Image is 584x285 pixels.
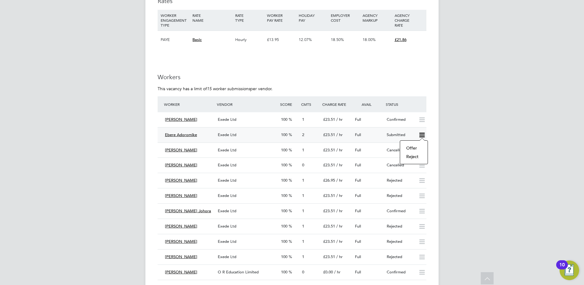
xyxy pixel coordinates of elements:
[352,99,384,110] div: Avail
[281,117,287,122] span: 100
[355,132,361,137] span: Full
[336,162,343,168] span: / hr
[218,193,236,198] span: Exede Ltd
[162,99,215,110] div: Worker
[323,147,335,153] span: £23.51
[281,132,287,137] span: 100
[384,130,416,140] div: Submitted
[158,73,426,81] h3: Workers
[165,147,197,153] span: [PERSON_NAME]
[218,208,236,213] span: Exede Ltd
[297,10,329,26] div: HOLIDAY PAY
[165,269,197,275] span: [PERSON_NAME]
[279,99,300,110] div: Score
[384,145,416,155] div: Cancelled
[336,224,343,229] span: / hr
[395,37,407,42] span: £21.86
[218,147,236,153] span: Exede Ltd
[355,162,361,168] span: Full
[281,239,287,244] span: 100
[281,178,287,183] span: 100
[329,10,361,26] div: EMPLOYER COST
[192,37,202,42] span: Basic
[355,178,361,183] span: Full
[302,269,304,275] span: 0
[281,193,287,198] span: 100
[302,193,304,198] span: 1
[218,162,236,168] span: Exede Ltd
[191,10,233,26] div: RATE NAME
[336,178,343,183] span: / hr
[302,147,304,153] span: 1
[302,117,304,122] span: 1
[560,261,579,280] button: Open Resource Center, 10 new notifications
[323,117,335,122] span: £23.51
[218,269,259,275] span: O R Education Limited
[165,208,211,213] span: [PERSON_NAME] Johora
[384,115,416,125] div: Confirmed
[384,176,416,186] div: Rejected
[384,237,416,247] div: Rejected
[215,99,279,110] div: Vendor
[281,254,287,259] span: 100
[218,132,236,137] span: Exede Ltd
[355,269,361,275] span: Full
[281,269,287,275] span: 100
[384,252,416,262] div: Rejected
[355,254,361,259] span: Full
[403,152,425,161] li: Reject
[323,239,335,244] span: £23.51
[323,269,333,275] span: £0.00
[355,117,361,122] span: Full
[321,99,352,110] div: Charge Rate
[384,206,416,216] div: Confirmed
[302,208,304,213] span: 1
[323,193,335,198] span: £23.51
[165,132,197,137] span: Ebere Adoromike
[323,178,335,183] span: £26.95
[323,132,335,137] span: £23.51
[281,208,287,213] span: 100
[336,132,343,137] span: / hr
[281,224,287,229] span: 100
[336,208,343,213] span: / hr
[234,31,265,49] div: Hourly
[302,254,304,259] span: 1
[384,191,416,201] div: Rejected
[302,162,304,168] span: 0
[393,10,425,31] div: AGENCY CHARGE RATE
[207,86,250,91] em: 15 worker submissions
[165,117,197,122] span: [PERSON_NAME]
[323,254,335,259] span: £23.51
[559,265,565,273] div: 10
[336,193,343,198] span: / hr
[302,239,304,244] span: 1
[336,147,343,153] span: / hr
[265,10,297,26] div: WORKER PAY RATE
[336,254,343,259] span: / hr
[323,224,335,229] span: £23.51
[384,267,416,277] div: Confirmed
[384,221,416,231] div: Rejected
[218,178,236,183] span: Exede Ltd
[218,239,236,244] span: Exede Ltd
[218,254,236,259] span: Exede Ltd
[300,99,321,110] div: Cmts
[323,162,335,168] span: £23.51
[281,162,287,168] span: 100
[403,144,425,152] li: Offer
[355,239,361,244] span: Full
[234,10,265,26] div: RATE TYPE
[384,99,426,110] div: Status
[165,254,197,259] span: [PERSON_NAME]
[384,160,416,170] div: Cancelled
[302,178,304,183] span: 1
[334,269,341,275] span: / hr
[158,86,426,91] p: This vacancy has a limit of per vendor.
[218,224,236,229] span: Exede Ltd
[165,178,197,183] span: [PERSON_NAME]
[302,132,304,137] span: 2
[331,37,344,42] span: 18.50%
[159,31,191,49] div: PAYE
[165,239,197,244] span: [PERSON_NAME]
